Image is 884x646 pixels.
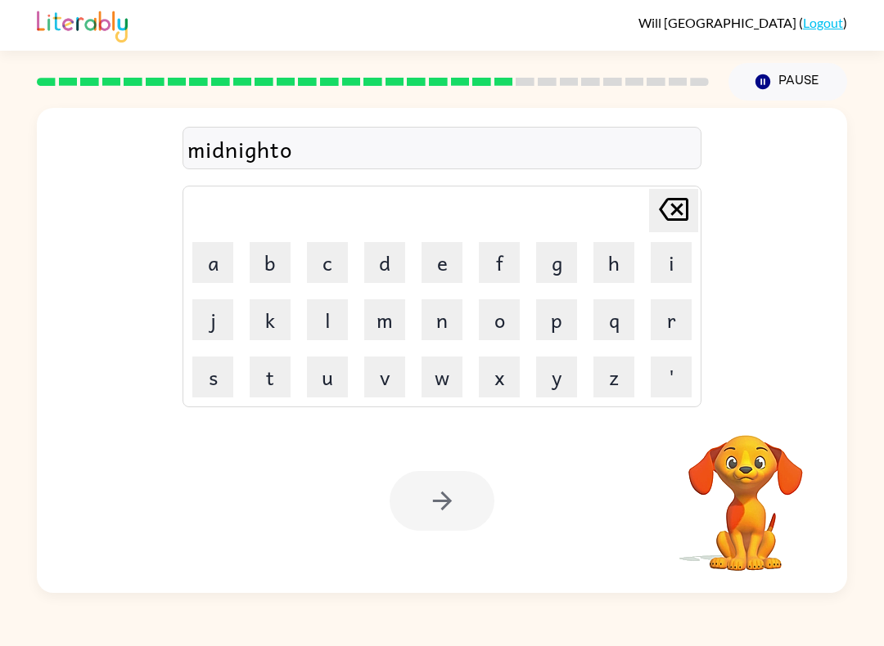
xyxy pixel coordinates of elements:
[479,299,520,340] button: o
[307,357,348,397] button: u
[593,299,634,340] button: q
[728,63,847,101] button: Pause
[664,410,828,573] video: Your browser must support playing .mp4 files to use Literably. Please try using another browser.
[651,357,692,397] button: '
[803,15,843,30] a: Logout
[187,132,697,166] div: midnighto
[307,242,348,283] button: c
[422,357,462,397] button: w
[479,357,520,397] button: x
[192,357,233,397] button: s
[593,242,634,283] button: h
[536,242,577,283] button: g
[593,357,634,397] button: z
[651,242,692,283] button: i
[192,242,233,283] button: a
[638,15,799,30] span: Will [GEOGRAPHIC_DATA]
[37,7,128,43] img: Literably
[364,299,405,340] button: m
[307,299,348,340] button: l
[536,299,577,340] button: p
[250,242,291,283] button: b
[364,242,405,283] button: d
[250,357,291,397] button: t
[364,357,405,397] button: v
[192,299,233,340] button: j
[422,242,462,283] button: e
[479,242,520,283] button: f
[638,15,847,30] div: ( )
[422,299,462,340] button: n
[651,299,692,340] button: r
[536,357,577,397] button: y
[250,299,291,340] button: k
